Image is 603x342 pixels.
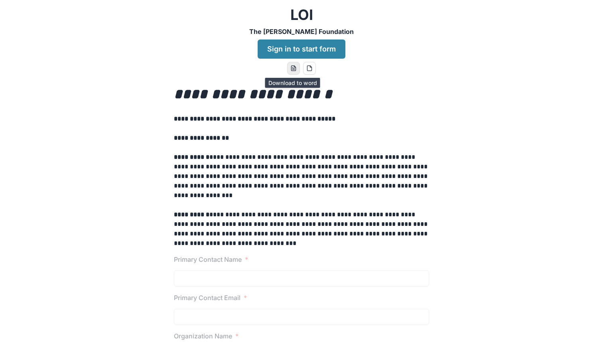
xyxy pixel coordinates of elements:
p: The [PERSON_NAME] Foundation [249,27,354,36]
p: Primary Contact Name [174,255,242,264]
a: Sign in to start form [258,40,345,59]
h2: LOI [290,6,313,24]
p: Organization Name [174,331,232,341]
p: Primary Contact Email [174,293,240,302]
button: pdf-download [303,62,316,75]
button: word-download [287,62,300,75]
